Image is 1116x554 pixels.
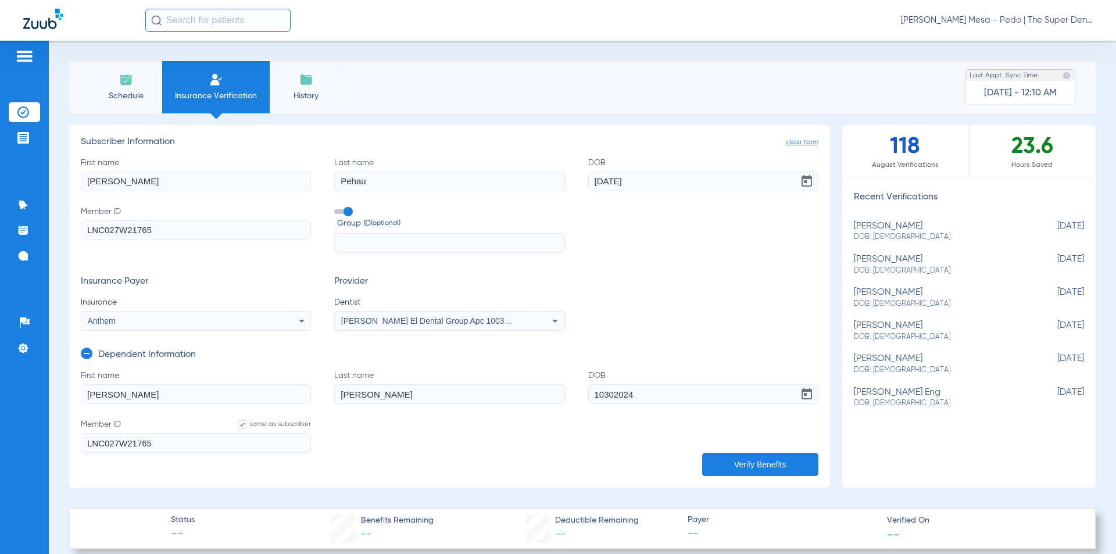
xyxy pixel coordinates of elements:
[702,453,818,476] button: Verify Benefits
[334,157,564,191] label: Last name
[334,296,564,308] span: Dentist
[334,171,564,191] input: Last name
[81,276,311,288] h3: Insurance Payer
[969,125,1096,177] div: 23.6
[81,384,311,404] input: First name
[361,529,371,539] span: --
[15,49,34,63] img: hamburger-icon
[171,514,195,526] span: Status
[688,514,877,526] span: Payer
[854,232,1026,242] span: DOB: [DEMOGRAPHIC_DATA]
[1026,387,1084,409] span: [DATE]
[854,266,1026,276] span: DOB: [DEMOGRAPHIC_DATA]
[98,349,196,361] h3: Dependent Information
[1026,320,1084,342] span: [DATE]
[341,316,532,326] span: [PERSON_NAME] El Dental Group Apc 1003320979
[81,433,311,453] input: Member IDsame as subscriber
[887,514,1076,527] span: Verified On
[299,73,313,87] img: History
[81,157,311,191] label: First name
[334,384,564,404] input: Last name
[1058,498,1116,554] iframe: Chat Widget
[1026,221,1084,242] span: [DATE]
[81,419,311,453] label: Member ID
[970,70,1039,81] span: Last Appt. Sync Time:
[226,419,311,430] label: same as subscriber
[688,527,877,541] span: --
[334,276,564,288] h3: Provider
[81,220,311,240] input: Member ID
[854,287,1026,309] div: [PERSON_NAME]
[81,171,311,191] input: First name
[1026,353,1084,375] span: [DATE]
[81,370,311,404] label: First name
[171,527,195,543] span: --
[795,170,818,193] button: Open calendar
[854,387,1026,409] div: [PERSON_NAME] eng
[795,383,818,406] button: Open calendar
[278,90,334,102] span: History
[588,171,818,191] input: DOBOpen calendar
[555,529,566,539] span: --
[1063,72,1071,80] img: last sync help info
[588,157,818,191] label: DOB
[98,90,153,102] span: Schedule
[337,217,564,230] span: Group ID
[1026,287,1084,309] span: [DATE]
[842,159,968,171] span: August Verifications
[854,353,1026,375] div: [PERSON_NAME]
[854,320,1026,342] div: [PERSON_NAME]
[901,15,1093,26] span: [PERSON_NAME] Mesa - Pedo | The Super Dentists
[119,73,133,87] img: Schedule
[588,384,818,404] input: DOBOpen calendar
[854,398,1026,409] span: DOB: [DEMOGRAPHIC_DATA]
[1026,254,1084,276] span: [DATE]
[588,370,818,404] label: DOB
[151,15,162,26] img: Search Icon
[854,332,1026,342] span: DOB: [DEMOGRAPHIC_DATA]
[555,514,639,527] span: Deductible Remaining
[88,316,116,326] span: Anthem
[854,254,1026,276] div: [PERSON_NAME]
[854,365,1026,376] span: DOB: [DEMOGRAPHIC_DATA]
[984,87,1057,99] span: [DATE] - 12:10 AM
[23,9,63,29] img: Zuub Logo
[786,137,818,148] span: clear form
[842,125,969,177] div: 118
[209,73,223,87] img: Manual Insurance Verification
[842,192,1096,203] h3: Recent Verifications
[361,514,434,527] span: Benefits Remaining
[145,9,291,32] input: Search for patients
[371,217,400,230] small: (optional)
[81,296,311,308] span: Insurance
[887,528,900,540] span: --
[854,221,1026,242] div: [PERSON_NAME]
[334,370,564,404] label: Last name
[81,206,311,253] label: Member ID
[969,159,1096,171] span: Hours Saved
[81,137,818,148] h3: Subscriber Information
[171,90,261,102] span: Insurance Verification
[854,299,1026,309] span: DOB: [DEMOGRAPHIC_DATA]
